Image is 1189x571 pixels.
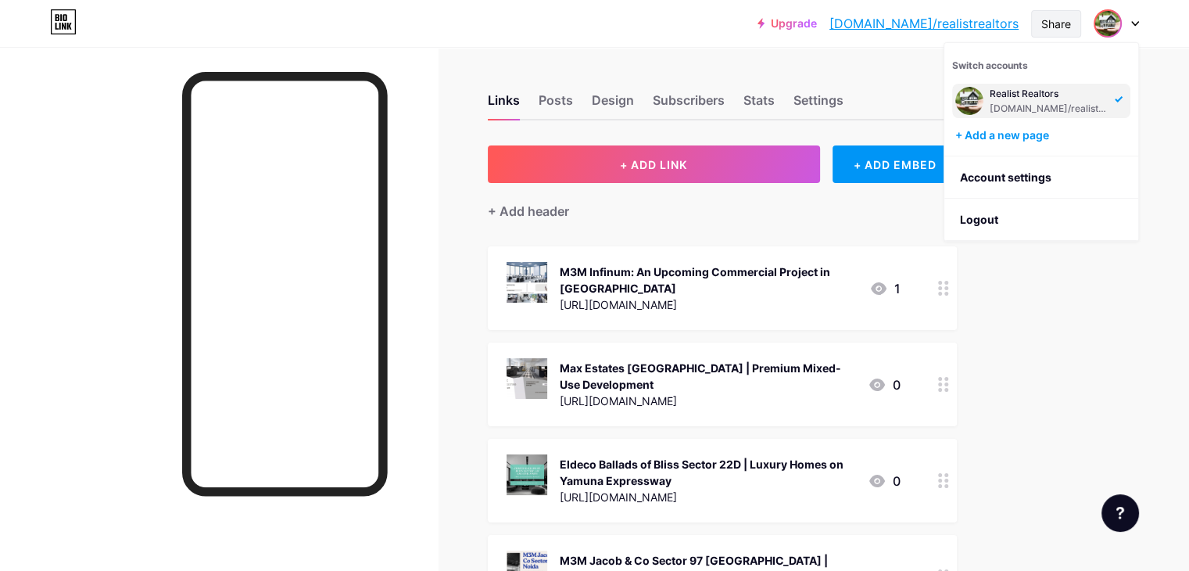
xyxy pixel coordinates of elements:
[944,156,1138,199] a: Account settings
[990,88,1110,100] div: Realist Realtors
[955,127,1130,143] div: + Add a new page
[952,59,1028,71] span: Switch accounts
[990,102,1110,115] div: [DOMAIN_NAME]/realistrealtors
[757,17,817,30] a: Upgrade
[1095,11,1120,36] img: realistrealtors
[955,87,983,115] img: realistrealtors
[829,14,1019,33] a: [DOMAIN_NAME]/realistrealtors
[1041,16,1071,32] div: Share
[944,199,1138,241] li: Logout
